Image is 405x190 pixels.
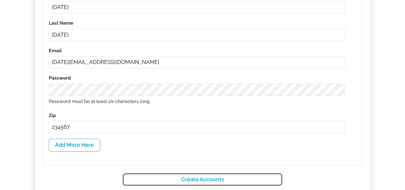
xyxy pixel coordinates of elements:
[49,97,345,106] p: Password must be at least six characters long.
[49,19,345,27] label: Last Name
[123,173,282,186] button: Create Accounts
[49,111,345,120] label: Zip
[49,74,345,82] label: Password
[49,47,345,55] label: Email
[49,139,100,152] button: Add More Here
